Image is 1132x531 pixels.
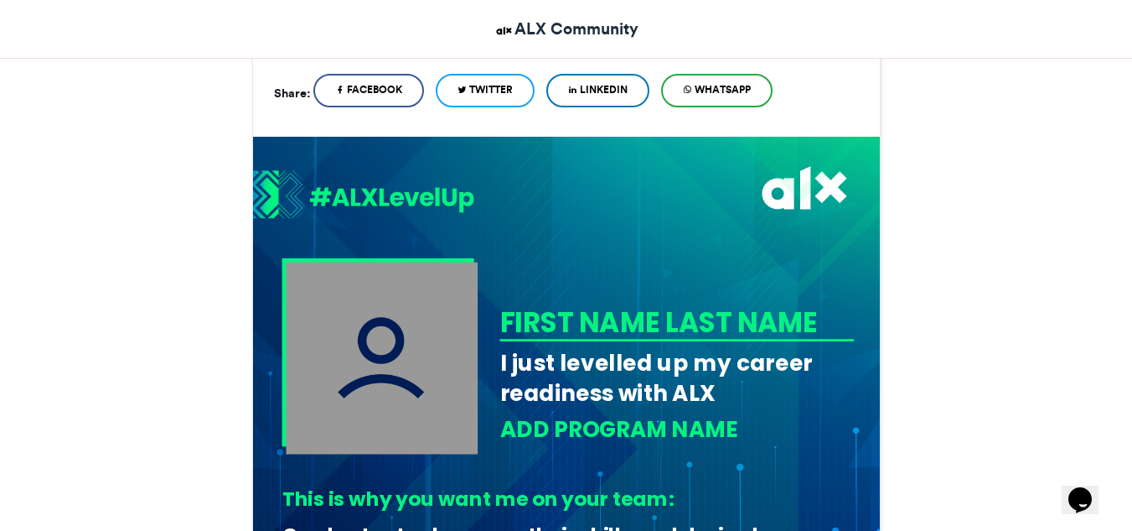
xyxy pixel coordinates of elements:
[695,82,751,97] span: WhatsApp
[546,74,649,107] a: LinkedIn
[436,74,535,107] a: Twitter
[347,82,402,97] span: Facebook
[282,486,841,513] div: This is why you want me on your team:
[494,20,514,41] img: ALX Community
[499,303,848,341] div: FIRST NAME LAST NAME
[313,74,424,107] a: Facebook
[499,414,854,445] div: ADD PROGRAM NAME
[494,17,638,41] a: ALX Community
[661,74,773,107] a: WhatsApp
[1062,464,1115,514] iframe: chat widget
[469,82,513,97] span: Twitter
[286,262,478,454] img: user_filled.png
[274,82,310,104] h5: Share:
[580,82,628,97] span: LinkedIn
[253,169,474,223] img: 1721821317.056-e66095c2f9b7be57613cf5c749b4708f54720bc2.png
[499,347,854,409] div: I just levelled up my career readiness with ALX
